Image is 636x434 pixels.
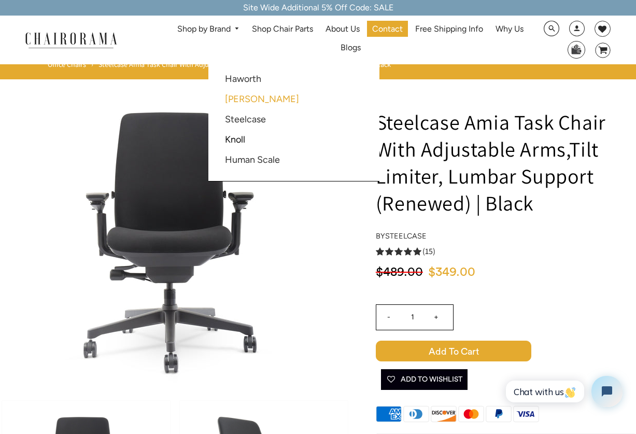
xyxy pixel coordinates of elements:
[225,154,280,165] a: Human Scale
[410,21,488,37] a: Free Shipping Info
[225,93,299,105] a: [PERSON_NAME]
[252,24,313,35] span: Shop Chair Parts
[415,24,483,35] span: Free Shipping Info
[341,43,361,53] span: Blogs
[372,24,403,35] span: Contact
[367,21,408,37] a: Contact
[320,21,365,37] a: About Us
[172,21,245,37] a: Shop by Brand
[247,21,318,37] a: Shop Chair Parts
[225,114,266,125] a: Steelcase
[225,73,261,85] a: Haworth
[19,31,123,49] img: chairorama
[494,367,631,416] iframe: Tidio Chat
[167,21,534,59] nav: DesktopNavigation
[225,134,245,145] a: Knoll
[568,41,584,57] img: WhatsApp_Image_2024-07-12_at_16.23.01.webp
[326,24,360,35] span: About Us
[335,40,366,56] a: Blogs
[496,24,524,35] span: Why Us
[490,21,529,37] a: Why Us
